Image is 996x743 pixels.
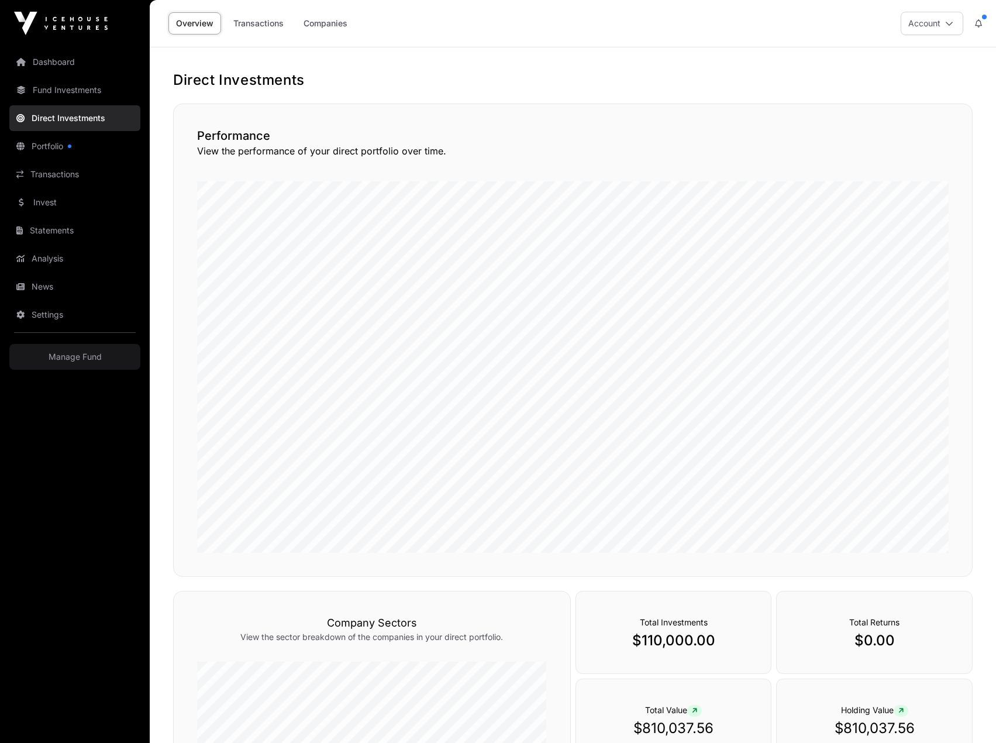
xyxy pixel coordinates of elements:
a: Dashboard [9,49,140,75]
span: Total Returns [849,617,899,627]
iframe: Chat Widget [938,687,996,743]
h1: Direct Investments [173,71,973,90]
a: Direct Investments [9,105,140,131]
a: Invest [9,190,140,215]
a: Transactions [226,12,291,35]
span: Holding Value [841,705,908,715]
a: Portfolio [9,133,140,159]
p: View the performance of your direct portfolio over time. [197,144,949,158]
h2: Performance [197,128,949,144]
a: News [9,274,140,300]
p: $810,037.56 [599,719,748,738]
p: $0.00 [800,631,949,650]
a: Statements [9,218,140,243]
a: Transactions [9,161,140,187]
p: View the sector breakdown of the companies in your direct portfolio. [197,631,547,643]
a: Manage Fund [9,344,140,370]
button: Account [901,12,963,35]
p: $110,000.00 [599,631,748,650]
p: $810,037.56 [800,719,949,738]
a: Overview [168,12,221,35]
span: Total Investments [640,617,708,627]
h3: Company Sectors [197,615,547,631]
a: Analysis [9,246,140,271]
a: Fund Investments [9,77,140,103]
img: Icehouse Ventures Logo [14,12,108,35]
a: Companies [296,12,355,35]
a: Settings [9,302,140,328]
span: Total Value [645,705,702,715]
